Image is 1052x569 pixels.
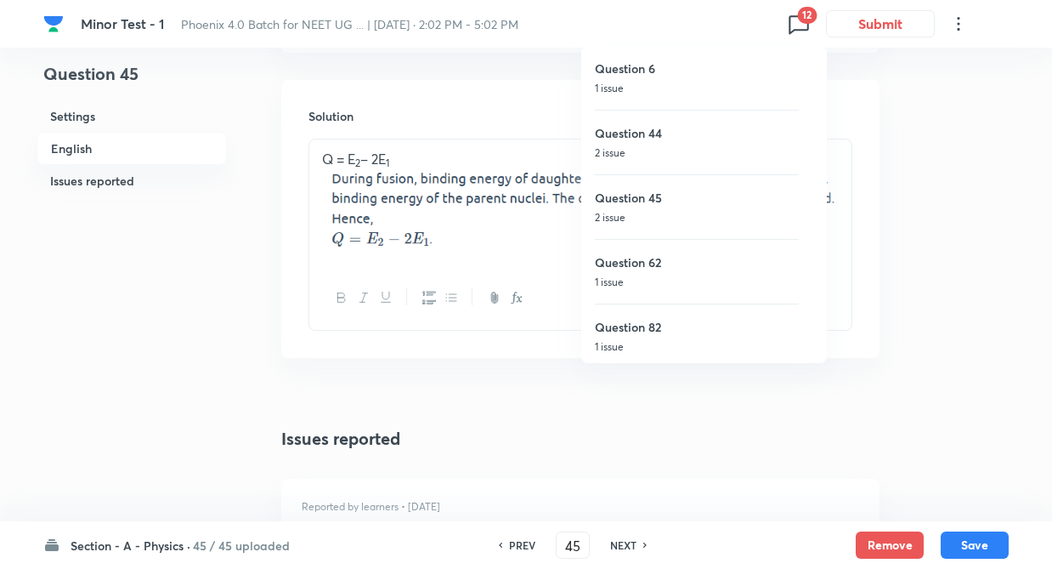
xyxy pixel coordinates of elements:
[595,253,799,271] h6: Question 62
[595,318,799,336] h6: Question 82
[595,145,799,161] p: 2 issue
[595,275,799,290] p: 1 issue
[595,81,799,96] p: 1 issue
[595,60,799,77] h6: Question 6
[595,210,799,225] p: 2 issue
[595,189,799,207] h6: Question 45
[595,339,799,355] p: 1 issue
[595,124,799,142] h6: Question 44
